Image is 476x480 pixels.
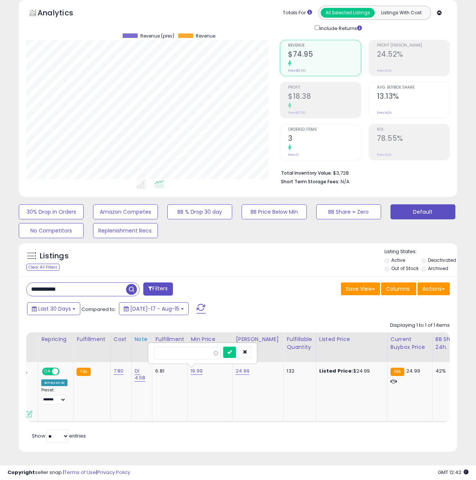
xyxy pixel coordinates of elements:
h5: Analytics [38,8,88,20]
small: FBA [77,368,90,376]
li: $3,728 [281,168,444,177]
span: Show: entries [32,432,86,439]
label: Archived [428,265,448,272]
h2: 78.55% [377,134,449,144]
label: Out of Stock [391,265,419,272]
button: Default [390,204,455,219]
h2: $18.38 [288,92,360,102]
div: 132 [287,368,310,374]
div: [PERSON_NAME] [236,335,280,343]
span: Columns [386,285,410,293]
div: Preset: [41,388,68,405]
span: Avg. Buybox Share [377,86,449,90]
b: Total Inventory Value: [281,170,332,176]
div: Totals For [283,9,312,17]
button: 30% Drop in Orders [19,204,84,219]
button: Amazon Competes [93,204,158,219]
div: 42% [435,368,460,374]
button: BB Share = Zero [316,204,381,219]
div: $24.99 [319,368,381,374]
span: Revenue [196,33,215,39]
span: Last 30 Days [38,305,71,312]
a: DI: 4.58 [135,367,146,382]
button: All Selected Listings [321,8,375,18]
h5: Listings [40,251,69,261]
p: Listing States: [384,248,457,255]
div: Fulfillment [77,335,107,343]
small: Prev: N/A [377,68,392,73]
button: [DATE]-17 - Aug-15 [119,302,189,315]
small: Prev: N/A [377,110,392,115]
span: ON [43,368,52,375]
small: Prev: $0.00 [288,110,306,115]
small: Prev: N/A [377,152,392,157]
span: 24.99 [406,367,420,374]
span: Profit [PERSON_NAME] [377,44,449,48]
div: Fulfillable Quantity [287,335,312,351]
div: Fulfillment Cost [155,335,184,351]
h2: 3 [288,134,360,144]
div: Displaying 1 to 1 of 1 items [390,322,450,329]
button: Filters [143,282,173,296]
span: 2025-09-15 12:42 GMT [438,469,468,476]
a: 7.80 [114,367,124,375]
button: Last 30 Days [27,302,80,315]
div: seller snap | | [8,469,130,476]
span: ROI [377,128,449,132]
div: Listed Price [319,335,384,343]
span: Compared to: [81,306,116,313]
small: Prev: $0.00 [288,68,306,73]
button: BB Price Below Min [242,204,306,219]
a: Terms of Use [64,469,96,476]
span: OFF [59,368,71,375]
b: Listed Price: [319,367,353,374]
small: Prev: 0 [288,152,299,157]
a: 24.99 [236,367,249,375]
button: Save View [341,282,380,295]
div: Min Price [191,335,229,343]
button: Replenishment Recs. [93,223,158,238]
button: Actions [417,282,450,295]
div: Cost [114,335,128,343]
button: BB % Drop 30 day [167,204,232,219]
span: Ordered Items [288,128,360,132]
div: 6.81 [155,368,182,374]
div: BB Share 24h. [435,335,463,351]
h2: 13.13% [377,92,449,102]
span: [DATE]-17 - Aug-15 [130,305,179,312]
span: Revenue (prev) [140,33,174,39]
span: Profit [288,86,360,90]
strong: Copyright [8,469,35,476]
div: Include Returns [309,24,371,32]
a: 19.99 [191,367,203,375]
button: No Competitors [19,223,84,238]
div: Current Buybox Price [390,335,429,351]
label: Active [391,257,405,263]
b: Short Term Storage Fees: [281,178,339,185]
button: Listings With Cost [374,8,428,18]
div: Note [135,335,149,343]
a: Privacy Policy [97,469,130,476]
div: Amazon AI [41,379,68,386]
div: Repricing [41,335,70,343]
h2: $74.95 [288,50,360,60]
label: Deactivated [428,257,456,263]
small: FBA [390,368,404,376]
span: N/A [341,178,350,185]
div: Clear All Filters [26,264,60,271]
span: Revenue [288,44,360,48]
button: Columns [381,282,416,295]
h2: 24.52% [377,50,449,60]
